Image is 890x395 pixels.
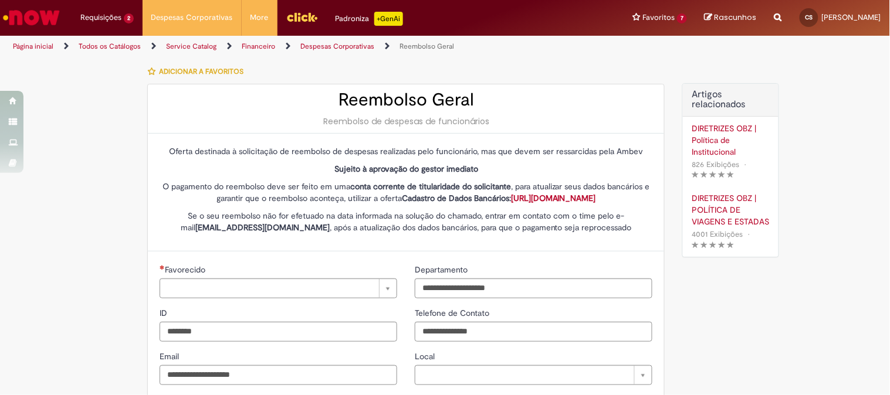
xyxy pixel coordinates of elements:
[742,156,749,172] span: •
[415,365,652,385] a: Limpar campo Local
[160,181,652,204] p: O pagamento do reembolso deve ser feito em uma , para atualizar seus dados bancários e garantir q...
[300,42,374,51] a: Despesas Corporativas
[151,12,233,23] span: Despesas Corporativas
[160,265,165,270] span: Necessários
[124,13,134,23] span: 2
[692,192,770,227] a: DIRETRIZES OBZ | POLÍTICA DE VIAGENS E ESTADAS
[160,365,397,385] input: Email
[692,159,739,169] span: 826 Exibições
[402,193,596,203] strong: Cadastro de Dados Bancários:
[242,42,275,51] a: Financeiro
[286,8,318,26] img: click_logo_yellow_360x200.png
[511,193,596,203] a: [URL][DOMAIN_NAME]
[806,13,813,21] span: CS
[160,322,397,342] input: ID
[160,278,397,298] a: Limpar campo Favorecido
[745,226,752,242] span: •
[350,181,511,192] strong: conta corrente de titularidade do solicitante
[160,351,181,362] span: Email
[160,90,652,110] h2: Reembolso Geral
[715,12,757,23] span: Rascunhos
[692,90,770,110] h3: Artigos relacionados
[415,278,652,298] input: Departamento
[822,12,881,22] span: [PERSON_NAME]
[705,12,757,23] a: Rascunhos
[160,210,652,233] p: Se o seu reembolso não for efetuado na data informada na solução do chamado, entrar em contato co...
[195,222,330,233] strong: [EMAIL_ADDRESS][DOMAIN_NAME]
[165,264,208,275] span: Necessários - Favorecido
[692,229,743,239] span: 4001 Exibições
[1,6,62,29] img: ServiceNow
[160,308,170,318] span: ID
[160,115,652,127] div: Reembolso de despesas de funcionários
[677,13,687,23] span: 7
[415,351,437,362] span: Local
[415,308,492,318] span: Telefone de Contato
[692,122,770,158] a: DIRETRIZES OBZ | Política de Institucional
[159,67,243,76] span: Adicionar a Favoritos
[251,12,269,23] span: More
[400,42,454,51] a: Reembolso Geral
[80,12,121,23] span: Requisições
[13,42,53,51] a: Página inicial
[160,145,652,157] p: Oferta destinada à solicitação de reembolso de despesas realizadas pelo funcionário, mas que deve...
[336,12,403,26] div: Padroniza
[374,12,403,26] p: +GenAi
[147,59,250,84] button: Adicionar a Favoritos
[642,12,675,23] span: Favoritos
[166,42,216,51] a: Service Catalog
[415,322,652,342] input: Telefone de Contato
[334,164,478,174] strong: Sujeito à aprovação do gestor imediato
[79,42,141,51] a: Todos os Catálogos
[415,264,470,275] span: Departamento
[9,36,584,57] ul: Trilhas de página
